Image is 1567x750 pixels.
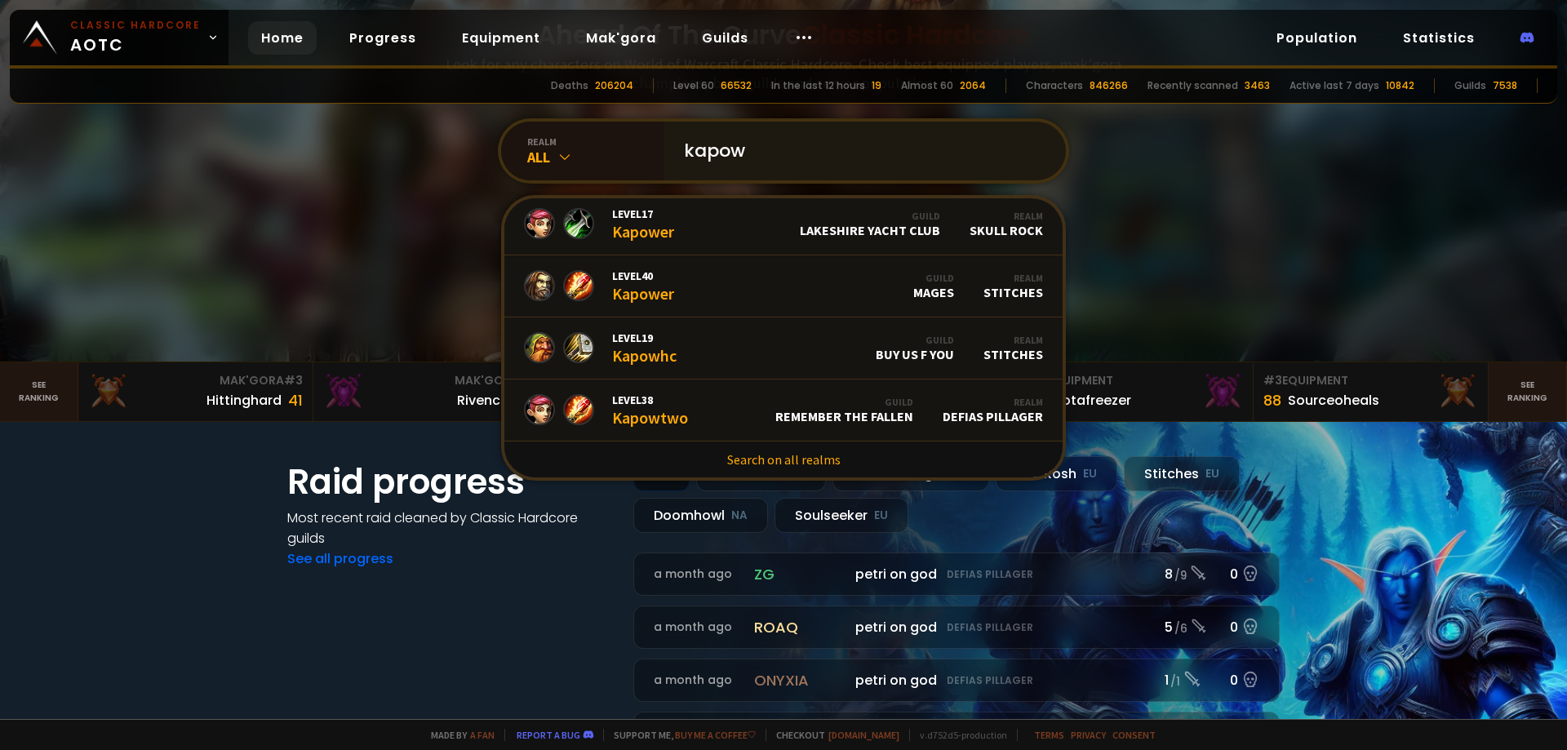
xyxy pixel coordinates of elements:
div: Deaths [551,78,588,93]
div: Defias Pillager [943,396,1043,424]
a: a month agozgpetri on godDefias Pillager8 /90 [633,553,1280,596]
div: Kapowtwo [612,393,688,428]
div: Nek'Rosh [996,456,1117,491]
div: Stitches [983,272,1043,300]
div: Kapower [612,268,674,304]
div: 2064 [960,78,986,93]
small: EU [1205,466,1219,482]
div: Almost 60 [901,78,953,93]
div: Doomhowl [633,498,768,533]
h1: Raid progress [287,456,614,508]
span: Support me, [603,729,756,741]
span: Level 40 [612,268,674,283]
div: 41 [288,389,303,411]
div: Notafreezer [1053,390,1131,411]
div: Realm [943,396,1043,408]
div: Guild [913,272,954,284]
div: 846266 [1090,78,1128,93]
a: Report a bug [517,729,580,741]
div: Active last 7 days [1290,78,1379,93]
small: Classic Hardcore [70,18,201,33]
div: 10842 [1386,78,1414,93]
div: Kapower [612,206,674,242]
small: EU [874,508,888,524]
span: v. d752d5 - production [909,729,1007,741]
div: 206204 [595,78,633,93]
a: Seeranking [1489,362,1567,421]
div: Mages [913,272,954,300]
div: 7538 [1493,78,1517,93]
a: a month agoroaqpetri on godDefias Pillager5 /60 [633,606,1280,649]
div: Mak'Gora [323,372,538,389]
div: Realm [983,272,1043,284]
div: Kapowhc [612,331,677,366]
div: Characters [1026,78,1083,93]
div: Sourceoheals [1288,390,1379,411]
a: Statistics [1390,21,1488,55]
div: Equipment [1028,372,1243,389]
a: Progress [336,21,429,55]
a: Privacy [1071,729,1106,741]
a: Level38KapowtwoGuildRemember the FallenRealmDefias Pillager [504,379,1063,442]
span: Checkout [766,729,899,741]
div: Guild [775,396,913,408]
a: Equipment [449,21,553,55]
div: All [527,148,664,166]
span: Level 19 [612,331,677,345]
a: Classic HardcoreAOTC [10,10,229,65]
div: 88 [1263,389,1281,411]
span: AOTC [70,18,201,57]
a: Level40KapowerGuildMagesRealmStitches [504,255,1063,317]
a: Consent [1112,729,1156,741]
a: Search on all realms [504,442,1063,477]
div: Equipment [1263,372,1478,389]
a: a fan [470,729,495,741]
div: realm [527,135,664,148]
div: Rivench [457,390,508,411]
div: Mak'Gora [88,372,303,389]
a: #3Equipment88Sourceoheals [1254,362,1489,421]
a: Mak'Gora#2Rivench100 [313,362,548,421]
small: EU [1083,466,1097,482]
a: Level17KapowerGuildLakeshire Yacht ClubRealmSkull Rock [504,193,1063,255]
a: Home [248,21,317,55]
div: Buy Us F yoU [876,334,954,362]
span: Level 17 [612,206,674,221]
a: See all progress [287,549,393,568]
a: a month agoonyxiapetri on godDefias Pillager1 /10 [633,659,1280,702]
div: Stitches [983,334,1043,362]
a: Mak'Gora#3Hittinghard41 [78,362,313,421]
a: Population [1263,21,1370,55]
a: Mak'gora [573,21,669,55]
div: Recently scanned [1148,78,1238,93]
span: # 3 [284,372,303,388]
div: In the last 12 hours [771,78,865,93]
input: Search a character... [674,122,1046,180]
a: #2Equipment88Notafreezer [1019,362,1254,421]
div: Remember the Fallen [775,396,913,424]
span: # 3 [1263,372,1282,388]
div: Stitches [1124,456,1240,491]
small: NA [731,508,748,524]
div: Realm [970,210,1043,222]
a: [DOMAIN_NAME] [828,729,899,741]
div: Realm [983,334,1043,346]
h4: Most recent raid cleaned by Classic Hardcore guilds [287,508,614,548]
div: Level 60 [673,78,714,93]
div: Skull Rock [970,210,1043,238]
a: Terms [1034,729,1064,741]
div: Hittinghard [206,390,282,411]
span: Made by [421,729,495,741]
span: Level 38 [612,393,688,407]
a: Level19KapowhcGuildBuy Us F yoURealmStitches [504,317,1063,379]
div: 66532 [721,78,752,93]
div: Soulseeker [775,498,908,533]
div: 19 [872,78,881,93]
div: Guild [876,334,954,346]
div: Lakeshire Yacht Club [800,210,940,238]
div: Guilds [1454,78,1486,93]
a: Guilds [689,21,761,55]
div: 3463 [1245,78,1270,93]
div: Guild [800,210,940,222]
a: Buy me a coffee [675,729,756,741]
